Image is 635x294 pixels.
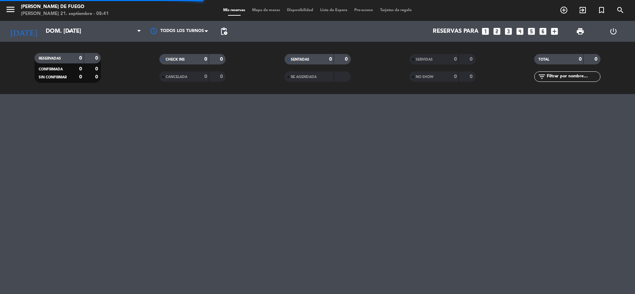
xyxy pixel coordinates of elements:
span: Mis reservas [220,8,249,12]
i: add_circle_outline [560,6,568,14]
strong: 0 [95,67,99,71]
i: menu [5,4,16,15]
div: [PERSON_NAME] 21. septiembre - 08:41 [21,10,109,17]
span: Tarjetas de regalo [377,8,415,12]
span: RESERVADAS [39,57,61,60]
span: pending_actions [220,27,228,36]
span: CONFIRMADA [39,68,63,71]
strong: 0 [79,75,82,79]
button: menu [5,4,16,17]
span: Mapa de mesas [249,8,284,12]
span: RE AGENDADA [291,75,317,79]
i: [DATE] [5,24,42,39]
i: power_settings_new [609,27,618,36]
span: Reservas para [433,28,478,35]
strong: 0 [329,57,332,62]
span: print [576,27,584,36]
strong: 0 [204,57,207,62]
strong: 0 [470,74,474,79]
strong: 0 [220,74,224,79]
i: looks_one [481,27,490,36]
strong: 0 [470,57,474,62]
i: add_box [550,27,559,36]
strong: 0 [454,57,457,62]
span: CHECK INS [166,58,185,61]
i: looks_3 [504,27,513,36]
i: arrow_drop_down [65,27,73,36]
span: Pre-acceso [351,8,377,12]
input: Filtrar por nombre... [546,73,600,80]
i: looks_two [492,27,501,36]
i: search [616,6,625,14]
i: looks_5 [527,27,536,36]
div: [PERSON_NAME] de Fuego [21,3,109,10]
i: turned_in_not [597,6,606,14]
i: looks_6 [538,27,547,36]
strong: 0 [345,57,349,62]
span: Lista de Espera [317,8,351,12]
i: looks_4 [515,27,524,36]
strong: 0 [95,75,99,79]
strong: 0 [204,74,207,79]
strong: 0 [79,67,82,71]
strong: 0 [454,74,457,79]
span: Disponibilidad [284,8,317,12]
div: LOG OUT [597,21,630,42]
i: exit_to_app [579,6,587,14]
span: NO SHOW [416,75,433,79]
span: SIN CONFIRMAR [39,76,67,79]
span: CANCELADA [166,75,187,79]
i: filter_list [538,72,546,81]
strong: 0 [579,57,582,62]
strong: 0 [95,56,99,61]
strong: 0 [220,57,224,62]
span: SENTADAS [291,58,309,61]
span: TOTAL [538,58,549,61]
strong: 0 [595,57,599,62]
strong: 0 [79,56,82,61]
span: SERVIDAS [416,58,433,61]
